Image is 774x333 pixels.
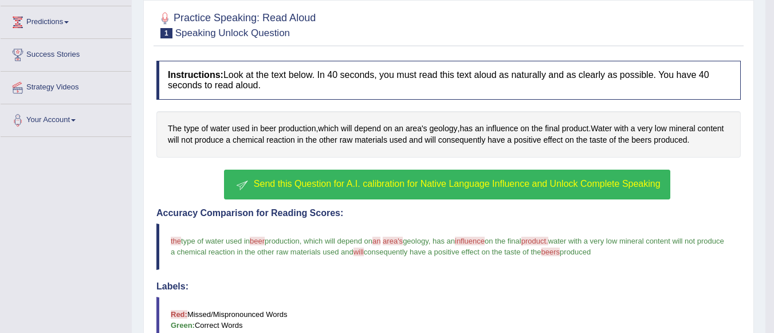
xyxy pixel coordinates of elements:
[171,237,181,245] span: the
[156,281,741,292] h4: Labels:
[260,123,276,135] span: Click to see word definition
[1,6,131,35] a: Predictions
[507,134,512,146] span: Click to see word definition
[168,123,182,135] span: Click to see word definition
[171,310,187,319] b: Red:
[459,123,473,135] span: Click to see word definition
[614,123,628,135] span: Click to see word definition
[455,237,485,245] span: influence
[545,123,560,135] span: Click to see word definition
[156,208,741,218] h4: Accuracy Comparison for Reading Scores:
[1,39,131,68] a: Success Stories
[364,248,541,256] span: consequently have a positive effect on the taste of the
[541,248,560,256] span: beers
[485,237,521,245] span: on the final
[319,134,337,146] span: Click to see word definition
[520,123,529,135] span: Click to see word definition
[430,123,458,135] span: Click to see word definition
[318,123,339,135] span: Click to see word definition
[383,123,392,135] span: Click to see word definition
[403,237,429,245] span: geology
[171,321,195,330] b: Green:
[201,123,208,135] span: Click to see word definition
[590,134,607,146] span: Click to see word definition
[181,134,192,146] span: Click to see word definition
[562,123,589,135] span: Click to see word definition
[175,28,290,38] small: Speaking Unlock Question
[300,237,302,245] span: ,
[297,134,304,146] span: Click to see word definition
[168,70,223,80] b: Instructions:
[429,237,431,245] span: ,
[250,237,265,245] span: beer
[514,134,541,146] span: Click to see word definition
[184,123,199,135] span: Click to see word definition
[1,72,131,100] a: Strategy Videos
[406,123,427,135] span: Click to see word definition
[226,134,230,146] span: Click to see word definition
[425,134,435,146] span: Click to see word definition
[521,237,548,245] span: product.
[354,123,381,135] span: Click to see word definition
[618,134,629,146] span: Click to see word definition
[394,123,403,135] span: Click to see word definition
[233,134,264,146] span: Click to see word definition
[252,123,258,135] span: Click to see word definition
[383,237,403,245] span: area's
[224,170,670,199] button: Send this Question for A.I. calibration for Native Language Influence and Unlock Complete Speaking
[488,134,505,146] span: Click to see word definition
[232,123,249,135] span: Click to see word definition
[181,237,250,245] span: type of water used in
[156,61,741,99] h4: Look at the text below. In 40 seconds, you must read this text aloud as naturally and as clearly ...
[160,28,172,38] span: 1
[609,134,616,146] span: Click to see word definition
[266,134,295,146] span: Click to see word definition
[433,237,455,245] span: has an
[306,134,317,146] span: Click to see word definition
[340,134,353,146] span: Click to see word definition
[168,134,179,146] span: Click to see word definition
[304,237,372,245] span: which will depend on
[475,123,484,135] span: Click to see word definition
[265,237,300,245] span: production
[638,123,653,135] span: Click to see word definition
[698,123,724,135] span: Click to see word definition
[409,134,422,146] span: Click to see word definition
[156,111,741,158] div: , , . .
[591,123,612,135] span: Click to see word definition
[372,237,380,245] span: an
[390,134,407,146] span: Click to see word definition
[669,123,696,135] span: Click to see word definition
[278,123,316,135] span: Click to see word definition
[543,134,563,146] span: Click to see word definition
[341,123,352,135] span: Click to see word definition
[438,134,486,146] span: Click to see word definition
[655,123,667,135] span: Click to see word definition
[576,134,587,146] span: Click to see word definition
[560,248,591,256] span: produced
[532,123,543,135] span: Click to see word definition
[353,248,364,256] span: will
[195,134,224,146] span: Click to see word definition
[254,179,661,189] span: Send this Question for A.I. calibration for Native Language Influence and Unlock Complete Speaking
[631,134,651,146] span: Click to see word definition
[654,134,687,146] span: Click to see word definition
[486,123,518,135] span: Click to see word definition
[210,123,230,135] span: Click to see word definition
[631,123,635,135] span: Click to see word definition
[355,134,387,146] span: Click to see word definition
[565,134,574,146] span: Click to see word definition
[1,104,131,133] a: Your Account
[156,10,316,38] h2: Practice Speaking: Read Aloud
